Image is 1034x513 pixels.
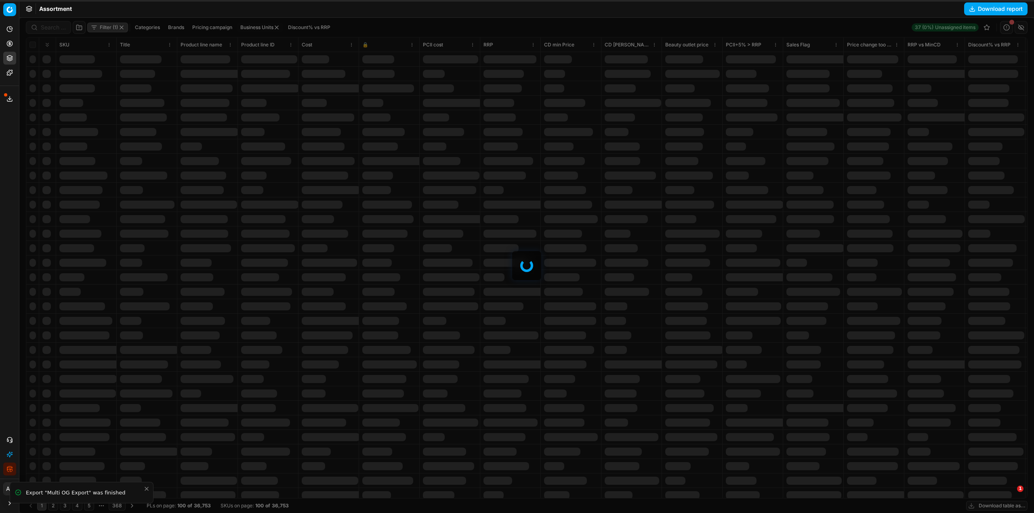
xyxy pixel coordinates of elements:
div: Export "Multi OG Export" was finished [26,489,143,497]
iframe: Intercom live chat [1000,486,1020,505]
button: AB [3,482,16,495]
span: 1 [1017,486,1023,492]
button: Download report [964,2,1028,15]
span: AB [4,483,16,495]
button: Close toast [142,484,151,494]
nav: breadcrumb [39,5,72,13]
span: Assortment [39,5,72,13]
